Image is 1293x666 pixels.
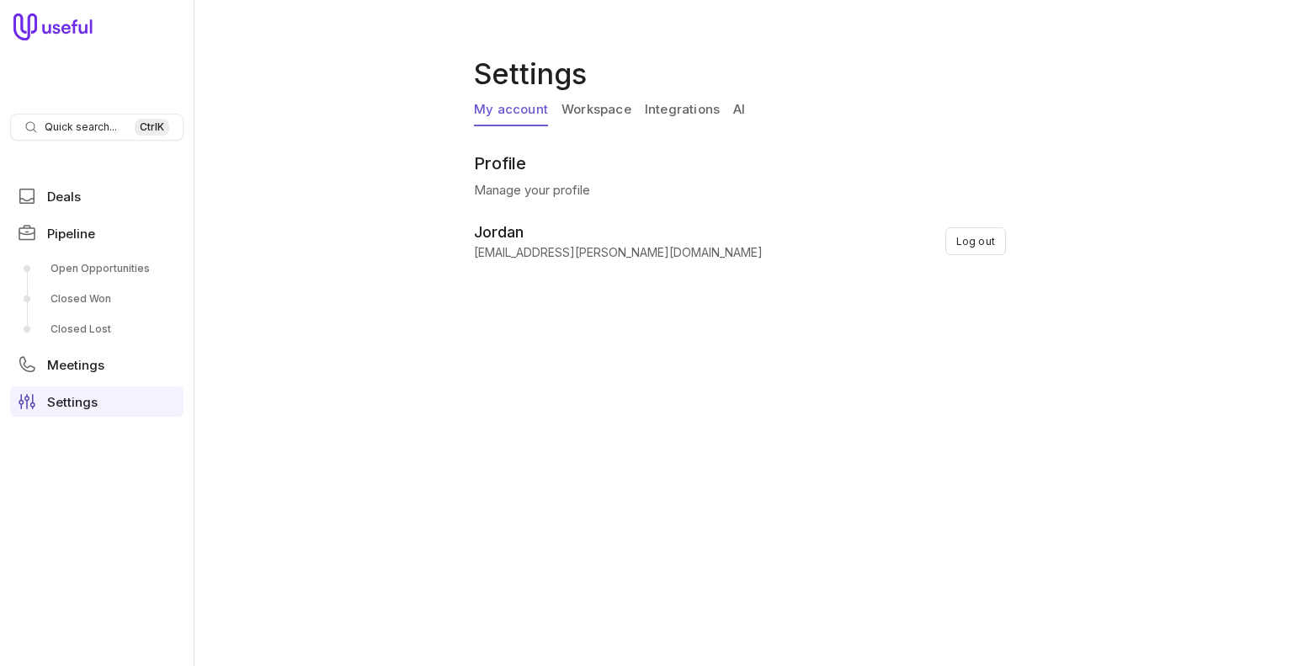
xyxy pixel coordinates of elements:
p: Manage your profile [474,180,1006,200]
a: Settings [10,386,184,417]
a: Closed Lost [10,316,184,343]
a: Meetings [10,349,184,380]
span: [EMAIL_ADDRESS][PERSON_NAME][DOMAIN_NAME] [474,244,763,261]
a: Deals [10,181,184,211]
a: Integrations [645,94,720,126]
a: AI [733,94,745,126]
span: Meetings [47,359,104,371]
h2: Profile [474,153,1006,173]
span: Quick search... [45,120,117,134]
span: Jordan [474,221,763,244]
h1: Settings [474,54,1013,94]
div: Pipeline submenu [10,255,184,343]
span: Deals [47,190,81,203]
a: Open Opportunities [10,255,184,282]
span: Settings [47,396,98,408]
button: Log out [945,227,1006,255]
a: My account [474,94,548,126]
kbd: Ctrl K [135,119,169,136]
a: Closed Won [10,285,184,312]
a: Workspace [561,94,631,126]
a: Pipeline [10,218,184,248]
span: Pipeline [47,227,95,240]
